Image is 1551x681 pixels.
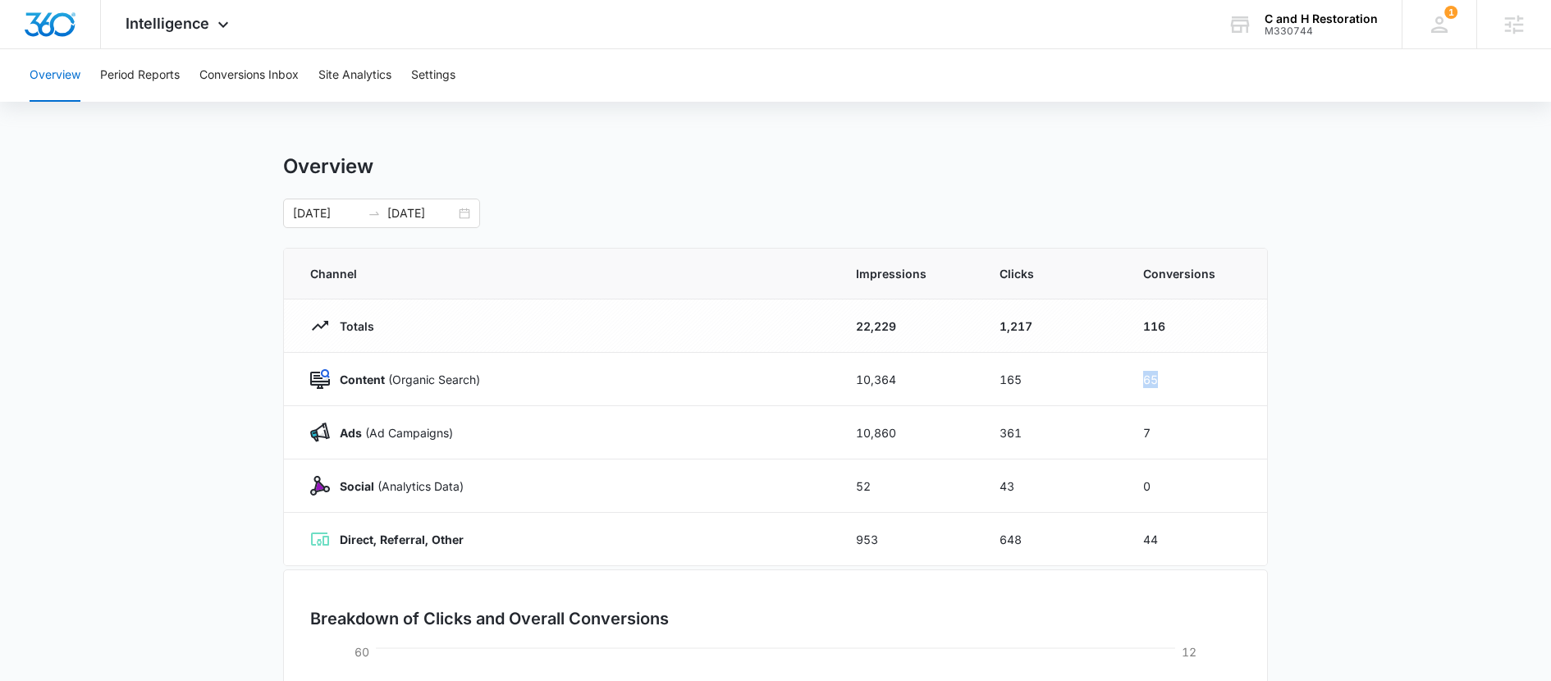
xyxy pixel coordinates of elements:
[30,49,80,102] button: Overview
[293,204,361,222] input: Start date
[836,299,980,353] td: 22,229
[318,49,391,102] button: Site Analytics
[1444,6,1457,19] span: 1
[1000,265,1104,282] span: Clicks
[26,26,39,39] img: logo_orange.svg
[62,97,147,107] div: Domain Overview
[1265,25,1378,37] div: account id
[980,299,1123,353] td: 1,217
[411,49,455,102] button: Settings
[163,95,176,108] img: tab_keywords_by_traffic_grey.svg
[283,154,373,179] h1: Overview
[330,371,480,388] p: (Organic Search)
[330,478,464,495] p: (Analytics Data)
[310,369,330,389] img: Content
[836,406,980,459] td: 10,860
[340,426,362,440] strong: Ads
[310,476,330,496] img: Social
[1123,513,1267,566] td: 44
[1123,353,1267,406] td: 65
[980,513,1123,566] td: 648
[100,49,180,102] button: Period Reports
[46,26,80,39] div: v 4.0.25
[330,424,453,441] p: (Ad Campaigns)
[1182,645,1196,659] tspan: 12
[340,479,374,493] strong: Social
[980,459,1123,513] td: 43
[355,645,369,659] tspan: 60
[310,606,669,631] h3: Breakdown of Clicks and Overall Conversions
[856,265,960,282] span: Impressions
[181,97,277,107] div: Keywords by Traffic
[340,532,464,546] strong: Direct, Referral, Other
[310,265,817,282] span: Channel
[1123,459,1267,513] td: 0
[126,15,209,32] span: Intelligence
[387,204,455,222] input: End date
[340,372,385,386] strong: Content
[310,423,330,442] img: Ads
[1123,299,1267,353] td: 116
[368,207,381,220] span: swap-right
[1143,265,1241,282] span: Conversions
[44,95,57,108] img: tab_domain_overview_orange.svg
[330,318,374,335] p: Totals
[43,43,181,56] div: Domain: [DOMAIN_NAME]
[836,459,980,513] td: 52
[980,406,1123,459] td: 361
[1265,12,1378,25] div: account name
[836,513,980,566] td: 953
[980,353,1123,406] td: 165
[368,207,381,220] span: to
[836,353,980,406] td: 10,364
[199,49,299,102] button: Conversions Inbox
[1123,406,1267,459] td: 7
[26,43,39,56] img: website_grey.svg
[1444,6,1457,19] div: notifications count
